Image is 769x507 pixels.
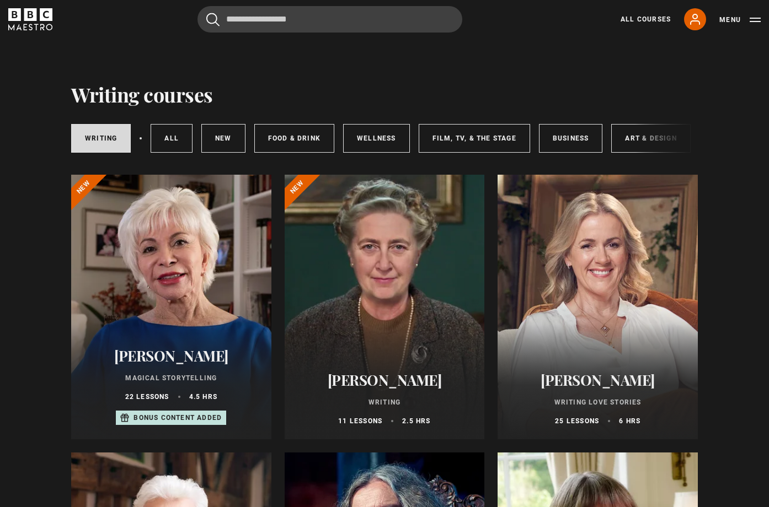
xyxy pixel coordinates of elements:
[498,175,698,439] a: [PERSON_NAME] Writing Love Stories 25 lessons 6 hrs
[719,14,761,25] button: Toggle navigation
[71,124,131,153] a: Writing
[201,124,245,153] a: New
[511,397,685,407] p: Writing Love Stories
[555,416,599,426] p: 25 lessons
[197,6,462,33] input: Search
[338,416,382,426] p: 11 lessons
[151,124,193,153] a: All
[621,14,671,24] a: All Courses
[539,124,603,153] a: Business
[71,83,213,106] h1: Writing courses
[343,124,410,153] a: Wellness
[71,175,271,439] a: [PERSON_NAME] Magical Storytelling 22 lessons 4.5 hrs Bonus content added New
[254,124,334,153] a: Food & Drink
[285,175,485,439] a: [PERSON_NAME] Writing 11 lessons 2.5 hrs New
[125,392,169,402] p: 22 lessons
[298,371,472,389] h2: [PERSON_NAME]
[84,347,258,364] h2: [PERSON_NAME]
[206,13,220,26] button: Submit the search query
[189,392,217,402] p: 4.5 hrs
[8,8,52,30] svg: BBC Maestro
[419,124,530,153] a: Film, TV, & The Stage
[402,416,430,426] p: 2.5 hrs
[611,124,690,153] a: Art & Design
[511,371,685,389] h2: [PERSON_NAME]
[133,413,222,423] p: Bonus content added
[619,416,640,426] p: 6 hrs
[298,397,472,407] p: Writing
[84,373,258,383] p: Magical Storytelling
